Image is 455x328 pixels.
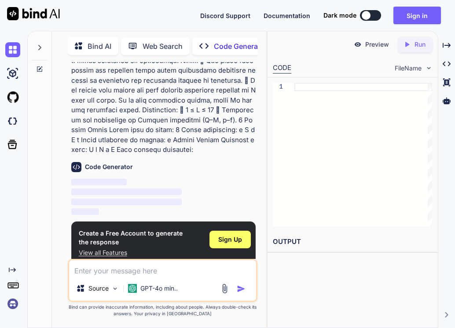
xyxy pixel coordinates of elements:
[5,114,20,129] img: darkCloudIdeIcon
[200,11,250,20] button: Discord Support
[200,12,250,19] span: Discord Support
[214,41,267,52] p: Code Generator
[365,40,389,49] p: Preview
[5,66,20,81] img: ai-studio
[7,7,60,20] img: Bind AI
[71,188,182,195] span: ‌
[79,229,183,247] h1: Create a Free Account to generate the response
[273,83,283,91] div: 1
[79,248,183,257] p: View all Features
[140,284,178,293] p: GPT-4o min..
[143,41,183,52] p: Web Search
[395,64,422,73] span: FileName
[323,11,356,20] span: Dark mode
[415,40,426,49] p: Run
[88,284,109,293] p: Source
[88,41,111,52] p: Bind AI
[393,7,441,24] button: Sign in
[273,63,291,74] div: CODE
[71,199,182,205] span: ‌
[5,42,20,57] img: chat
[68,304,258,317] p: Bind can provide inaccurate information, including about people. Always double-check its answers....
[218,235,242,244] span: Sign Up
[354,41,362,48] img: preview
[425,64,433,72] img: chevron down
[264,11,310,20] button: Documentation
[237,284,246,293] img: icon
[268,232,438,252] h2: OUTPUT
[220,284,230,294] img: attachment
[264,12,310,19] span: Documentation
[5,90,20,105] img: githubLight
[128,284,137,293] img: GPT-4o mini
[5,296,20,311] img: signin
[85,162,133,171] h6: Code Generator
[111,285,119,292] img: Pick Models
[71,179,127,185] span: ‌
[71,208,99,215] span: ‌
